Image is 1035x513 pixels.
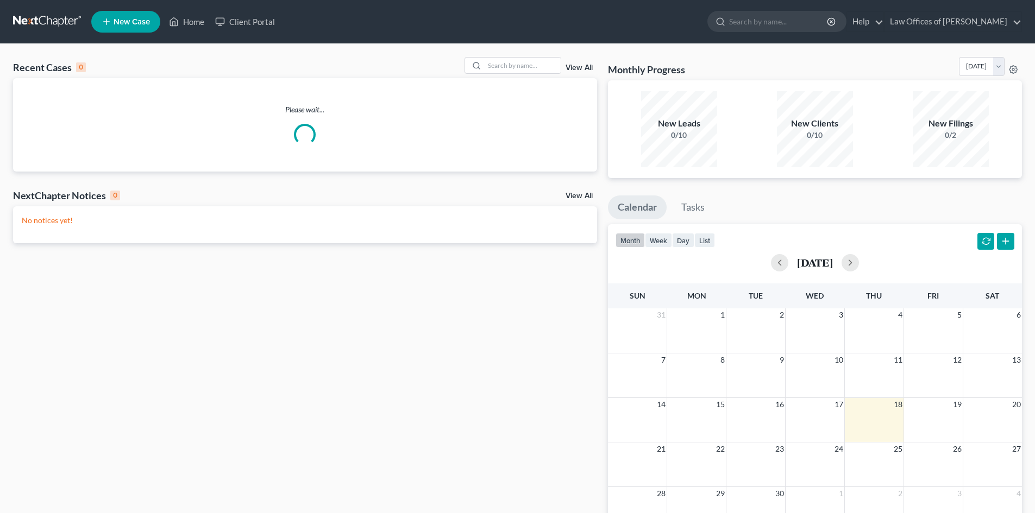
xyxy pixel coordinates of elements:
[779,353,785,366] span: 9
[641,117,717,130] div: New Leads
[630,291,645,300] span: Sun
[672,195,714,219] a: Tasks
[656,308,667,321] span: 31
[719,308,726,321] span: 1
[866,291,882,300] span: Thu
[715,487,726,500] span: 29
[656,442,667,455] span: 21
[645,233,672,248] button: week
[687,291,706,300] span: Mon
[838,487,844,500] span: 1
[164,12,210,31] a: Home
[672,233,694,248] button: day
[1011,353,1022,366] span: 13
[893,353,904,366] span: 11
[885,12,1021,31] a: Law Offices of [PERSON_NAME]
[897,308,904,321] span: 4
[22,215,588,226] p: No notices yet!
[779,308,785,321] span: 2
[952,442,963,455] span: 26
[774,442,785,455] span: 23
[956,487,963,500] span: 3
[715,442,726,455] span: 22
[719,353,726,366] span: 8
[893,398,904,411] span: 18
[838,308,844,321] span: 3
[833,398,844,411] span: 17
[1011,398,1022,411] span: 20
[927,291,939,300] span: Fri
[913,117,989,130] div: New Filings
[694,233,715,248] button: list
[715,398,726,411] span: 15
[986,291,999,300] span: Sat
[729,11,829,31] input: Search by name...
[833,353,844,366] span: 10
[608,63,685,76] h3: Monthly Progress
[913,130,989,141] div: 0/2
[13,104,597,115] p: Please wait...
[210,12,280,31] a: Client Portal
[897,487,904,500] span: 2
[893,442,904,455] span: 25
[777,130,853,141] div: 0/10
[641,130,717,141] div: 0/10
[833,442,844,455] span: 24
[660,353,667,366] span: 7
[777,117,853,130] div: New Clients
[110,191,120,200] div: 0
[13,61,86,74] div: Recent Cases
[774,398,785,411] span: 16
[656,398,667,411] span: 14
[616,233,645,248] button: month
[797,257,833,268] h2: [DATE]
[1015,487,1022,500] span: 4
[956,308,963,321] span: 5
[566,64,593,72] a: View All
[114,18,150,26] span: New Case
[774,487,785,500] span: 30
[749,291,763,300] span: Tue
[1011,442,1022,455] span: 27
[1015,308,1022,321] span: 6
[13,189,120,202] div: NextChapter Notices
[656,487,667,500] span: 28
[485,58,561,73] input: Search by name...
[566,192,593,200] a: View All
[847,12,883,31] a: Help
[806,291,824,300] span: Wed
[952,398,963,411] span: 19
[952,353,963,366] span: 12
[76,62,86,72] div: 0
[608,195,667,219] a: Calendar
